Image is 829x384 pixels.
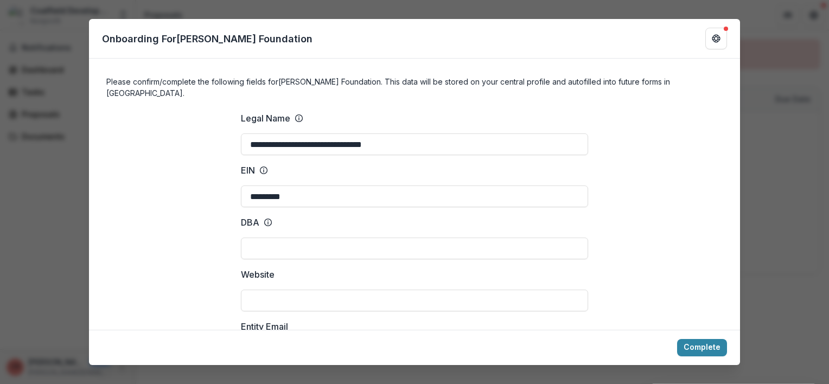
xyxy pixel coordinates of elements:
p: DBA [241,216,259,229]
button: Get Help [705,28,727,49]
h4: Please confirm/complete the following fields for [PERSON_NAME] Foundation . This data will be sto... [106,76,723,99]
p: Entity Email [241,320,288,333]
p: EIN [241,164,255,177]
p: Onboarding For [PERSON_NAME] Foundation [102,31,313,46]
button: Complete [677,339,727,356]
p: Website [241,268,275,281]
p: Legal Name [241,112,290,125]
